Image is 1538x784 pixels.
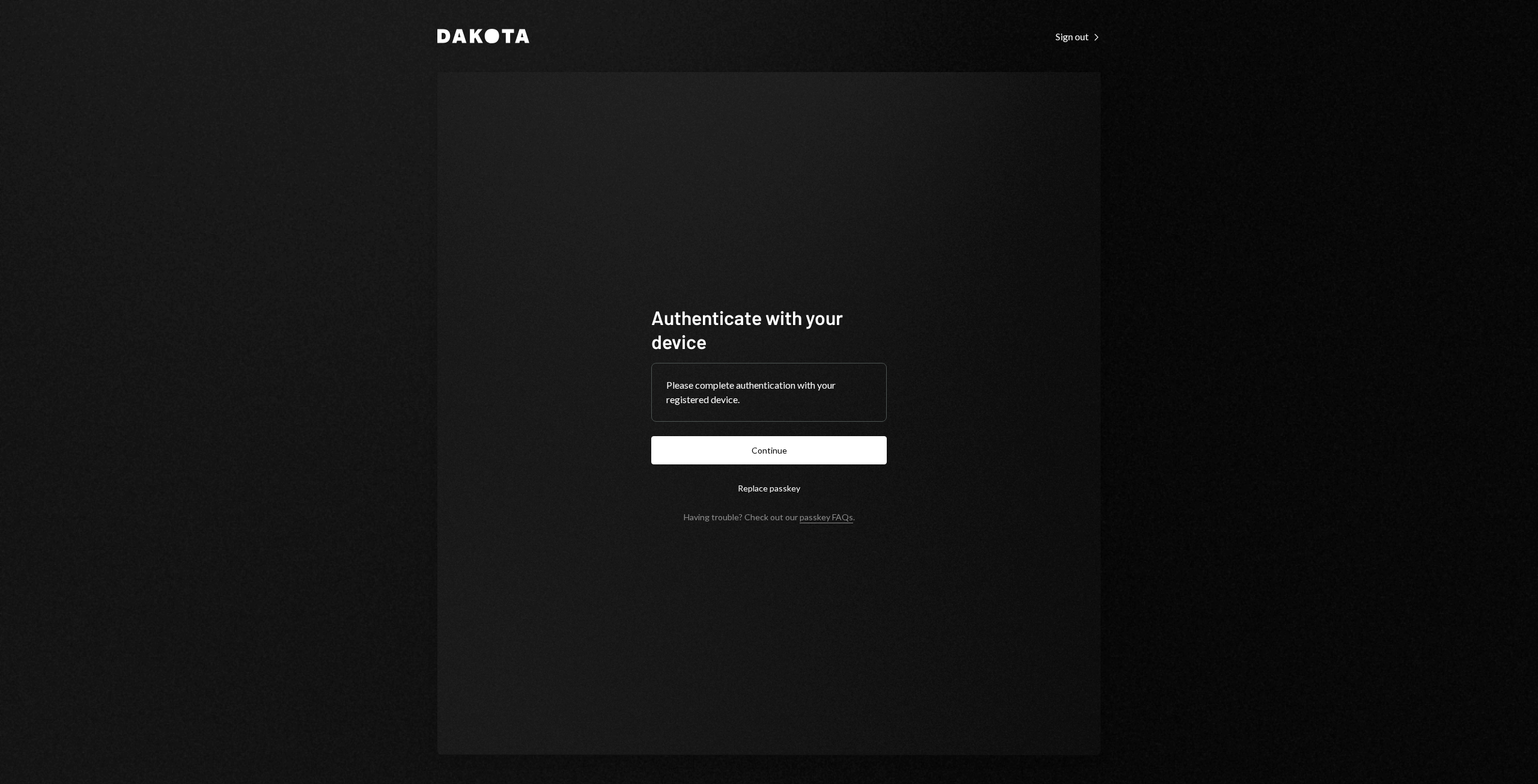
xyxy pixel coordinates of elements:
a: passkey FAQs [800,512,853,523]
div: Having trouble? Check out our . [684,512,855,522]
button: Replace passkey [651,474,887,502]
div: Sign out [1056,31,1101,43]
button: Continue [651,436,887,464]
a: Sign out [1056,29,1101,43]
h1: Authenticate with your device [651,305,887,353]
div: Please complete authentication with your registered device. [666,378,872,407]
